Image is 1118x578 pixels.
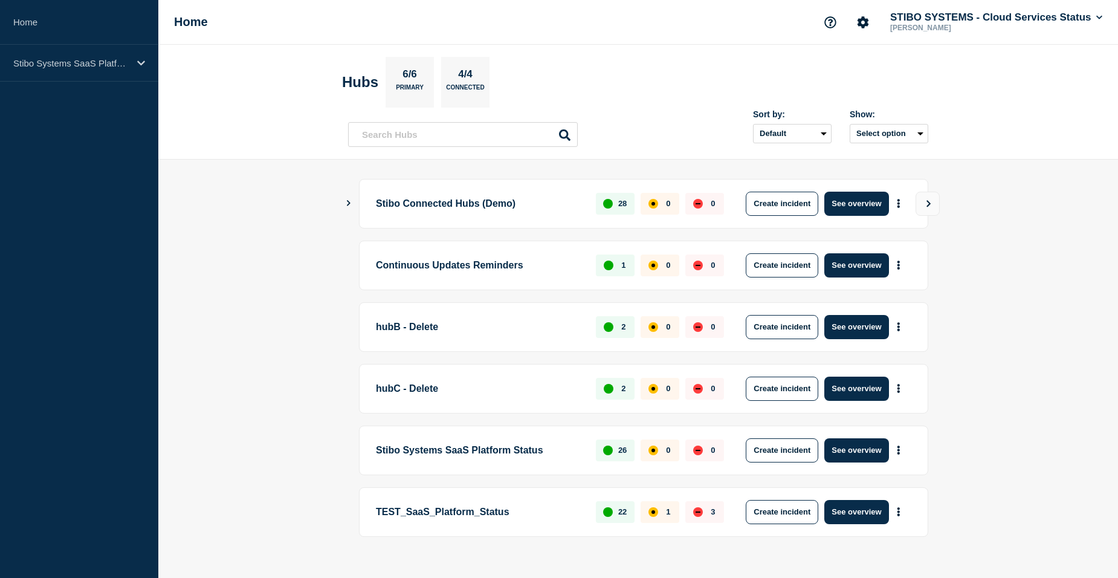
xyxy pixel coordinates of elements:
[693,322,703,332] div: down
[621,384,625,393] p: 2
[666,507,670,516] p: 1
[746,377,818,401] button: Create incident
[711,384,715,393] p: 0
[174,15,208,29] h1: Home
[753,109,832,119] div: Sort by:
[376,192,582,216] p: Stibo Connected Hubs (Demo)
[648,446,658,455] div: affected
[891,192,906,215] button: More actions
[648,507,658,517] div: affected
[603,446,613,455] div: up
[891,254,906,276] button: More actions
[711,322,715,331] p: 0
[850,10,876,35] button: Account settings
[824,500,888,524] button: See overview
[618,446,627,455] p: 26
[891,439,906,461] button: More actions
[666,261,670,270] p: 0
[711,199,715,208] p: 0
[746,253,818,278] button: Create incident
[711,446,715,455] p: 0
[398,68,422,84] p: 6/6
[666,446,670,455] p: 0
[348,122,578,147] input: Search Hubs
[454,68,477,84] p: 4/4
[888,11,1105,24] button: STIBO SYSTEMS - Cloud Services Status
[396,84,424,97] p: Primary
[603,507,613,517] div: up
[916,192,940,216] button: View
[376,315,582,339] p: hubB - Delete
[621,322,625,331] p: 2
[376,377,582,401] p: hubC - Delete
[376,500,582,524] p: TEST_SaaS_Platform_Status
[891,316,906,338] button: More actions
[376,438,582,463] p: Stibo Systems SaaS Platform Status
[891,501,906,523] button: More actions
[648,384,658,394] div: affected
[693,507,703,517] div: down
[346,199,352,208] button: Show Connected Hubs
[693,199,703,209] div: down
[850,124,928,143] button: Select option
[604,384,613,394] div: up
[711,507,715,516] p: 3
[693,384,703,394] div: down
[753,124,832,143] select: Sort by
[818,10,843,35] button: Support
[376,253,582,278] p: Continuous Updates Reminders
[604,261,613,270] div: up
[746,192,818,216] button: Create incident
[666,199,670,208] p: 0
[648,261,658,270] div: affected
[648,322,658,332] div: affected
[342,74,378,91] h2: Hubs
[891,377,906,400] button: More actions
[693,261,703,270] div: down
[746,500,818,524] button: Create incident
[666,322,670,331] p: 0
[604,322,613,332] div: up
[603,199,613,209] div: up
[824,315,888,339] button: See overview
[746,438,818,463] button: Create incident
[621,261,625,270] p: 1
[693,446,703,455] div: down
[824,253,888,278] button: See overview
[888,24,1013,32] p: [PERSON_NAME]
[666,384,670,393] p: 0
[824,438,888,463] button: See overview
[711,261,715,270] p: 0
[446,84,484,97] p: Connected
[13,58,129,68] p: Stibo Systems SaaS Platform Status
[618,507,627,516] p: 22
[618,199,627,208] p: 28
[824,192,888,216] button: See overview
[850,109,928,119] div: Show:
[746,315,818,339] button: Create incident
[824,377,888,401] button: See overview
[648,199,658,209] div: affected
